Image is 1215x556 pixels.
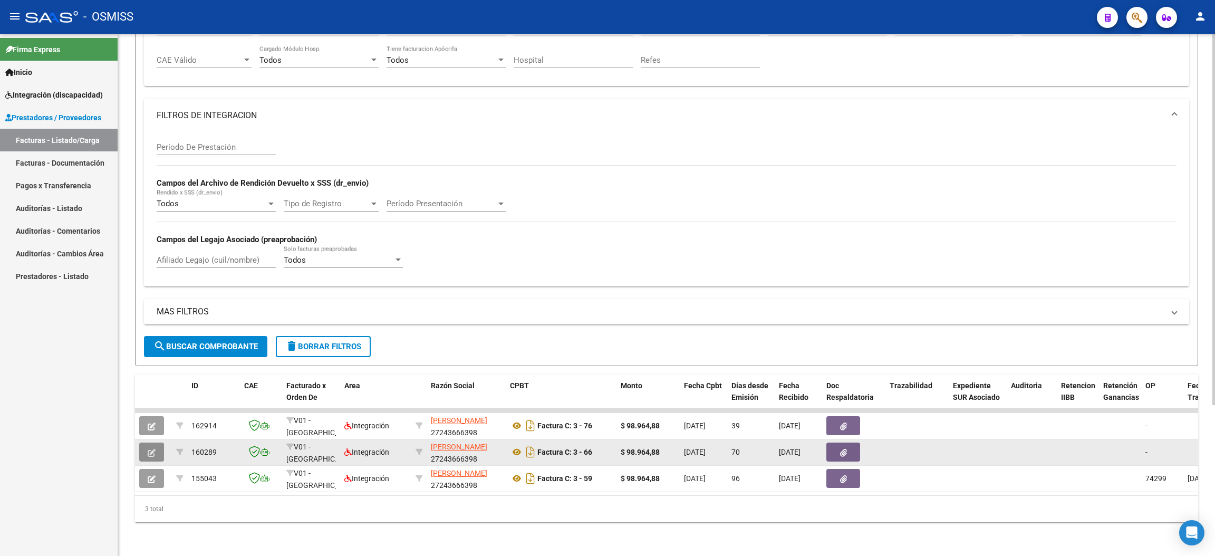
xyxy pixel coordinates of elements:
[285,340,298,352] mat-icon: delete
[431,469,487,477] span: [PERSON_NAME]
[191,448,217,456] span: 160289
[779,381,808,402] span: Fecha Recibido
[684,474,706,483] span: [DATE]
[5,44,60,55] span: Firma Express
[775,375,822,421] datatable-header-cell: Fecha Recibido
[1007,375,1057,421] datatable-header-cell: Auditoria
[510,381,529,390] span: CPBT
[885,375,949,421] datatable-header-cell: Trazabilidad
[1194,10,1207,23] mat-icon: person
[1145,381,1155,390] span: OP
[431,381,475,390] span: Razón Social
[1141,375,1183,421] datatable-header-cell: OP
[621,381,642,390] span: Monto
[524,444,537,461] i: Descargar documento
[1099,375,1141,421] datatable-header-cell: Retención Ganancias
[431,441,502,463] div: 27243666398
[1145,474,1166,483] span: 74299
[431,467,502,490] div: 27243666398
[157,110,1164,121] mat-panel-title: FILTROS DE INTEGRACION
[187,375,240,421] datatable-header-cell: ID
[431,416,487,425] span: [PERSON_NAME]
[949,375,1007,421] datatable-header-cell: Expediente SUR Asociado
[1011,381,1042,390] span: Auditoria
[731,474,740,483] span: 96
[259,55,282,65] span: Todos
[191,381,198,390] span: ID
[153,342,258,351] span: Buscar Comprobante
[284,255,306,265] span: Todos
[621,474,660,483] strong: $ 98.964,88
[1179,520,1204,545] div: Open Intercom Messenger
[1103,381,1139,402] span: Retención Ganancias
[157,55,242,65] span: CAE Válido
[387,55,409,65] span: Todos
[282,375,340,421] datatable-header-cell: Facturado x Orden De
[191,421,217,430] span: 162914
[431,443,487,451] span: [PERSON_NAME]
[621,421,660,430] strong: $ 98.964,88
[953,381,1000,402] span: Expediente SUR Asociado
[1145,448,1147,456] span: -
[157,178,369,188] strong: Campos del Archivo de Rendición Devuelto x SSS (dr_envio)
[537,474,592,483] strong: Factura C: 3 - 59
[157,306,1164,318] mat-panel-title: MAS FILTROS
[144,99,1189,132] mat-expansion-panel-header: FILTROS DE INTEGRACION
[286,381,326,402] span: Facturado x Orden De
[779,421,801,430] span: [DATE]
[727,375,775,421] datatable-header-cell: Días desde Emisión
[5,112,101,123] span: Prestadores / Proveedores
[537,421,592,430] strong: Factura C: 3 - 76
[387,199,496,208] span: Período Presentación
[1188,474,1209,483] span: [DATE]
[1057,375,1099,421] datatable-header-cell: Retencion IIBB
[344,448,389,456] span: Integración
[731,381,768,402] span: Días desde Emisión
[427,375,506,421] datatable-header-cell: Razón Social
[83,5,133,28] span: - OSMISS
[431,415,502,437] div: 27243666398
[344,421,389,430] span: Integración
[144,132,1189,286] div: FILTROS DE INTEGRACION
[779,474,801,483] span: [DATE]
[144,336,267,357] button: Buscar Comprobante
[1145,421,1147,430] span: -
[684,381,722,390] span: Fecha Cpbt
[524,417,537,434] i: Descargar documento
[240,375,282,421] datatable-header-cell: CAE
[506,375,616,421] datatable-header-cell: CPBT
[731,448,740,456] span: 70
[890,381,932,390] span: Trazabilidad
[684,448,706,456] span: [DATE]
[5,89,103,101] span: Integración (discapacidad)
[276,336,371,357] button: Borrar Filtros
[157,199,179,208] span: Todos
[822,375,885,421] datatable-header-cell: Doc Respaldatoria
[621,448,660,456] strong: $ 98.964,88
[344,381,360,390] span: Area
[680,375,727,421] datatable-header-cell: Fecha Cpbt
[284,199,369,208] span: Tipo de Registro
[684,421,706,430] span: [DATE]
[616,375,680,421] datatable-header-cell: Monto
[157,235,317,244] strong: Campos del Legajo Asociado (preaprobación)
[8,10,21,23] mat-icon: menu
[144,299,1189,324] mat-expansion-panel-header: MAS FILTROS
[340,375,411,421] datatable-header-cell: Area
[5,66,32,78] span: Inicio
[366,22,378,34] button: Open calendar
[826,381,874,402] span: Doc Respaldatoria
[191,474,217,483] span: 155043
[779,448,801,456] span: [DATE]
[1061,381,1095,402] span: Retencion IIBB
[153,340,166,352] mat-icon: search
[244,381,258,390] span: CAE
[285,342,361,351] span: Borrar Filtros
[537,448,592,456] strong: Factura C: 3 - 66
[344,474,389,483] span: Integración
[731,421,740,430] span: 39
[524,470,537,487] i: Descargar documento
[135,496,1198,522] div: 3 total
